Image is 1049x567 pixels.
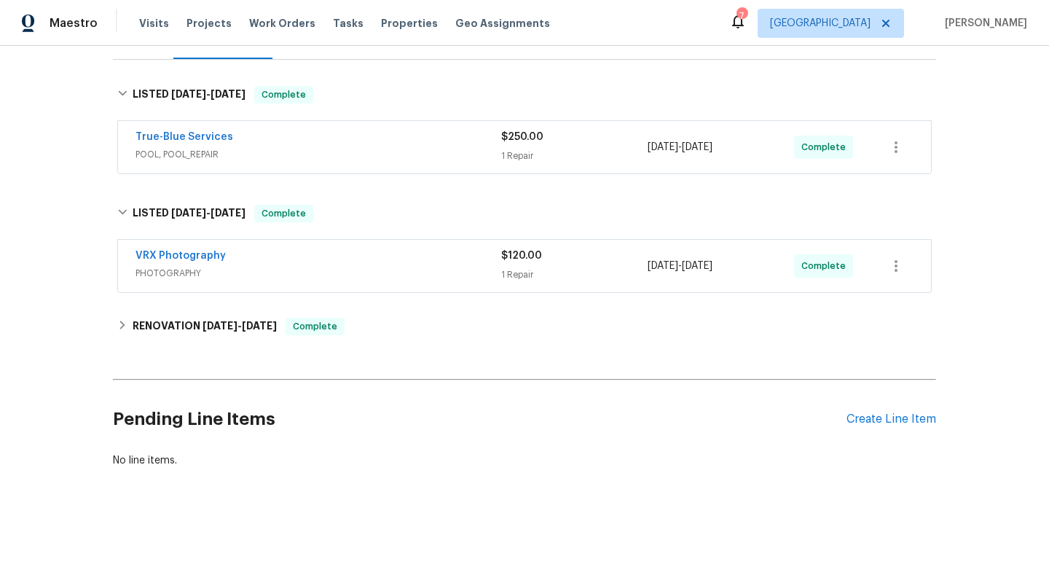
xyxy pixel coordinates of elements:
span: $120.00 [501,251,542,261]
a: True-Blue Services [135,132,233,142]
span: Complete [256,87,312,102]
div: LISTED [DATE]-[DATE]Complete [113,71,936,118]
div: 1 Repair [501,267,648,282]
div: No line items. [113,453,936,468]
h6: LISTED [133,86,245,103]
span: - [171,89,245,99]
span: [DATE] [648,261,678,271]
span: Geo Assignments [455,16,550,31]
span: Complete [256,206,312,221]
span: [PERSON_NAME] [939,16,1027,31]
div: RENOVATION [DATE]-[DATE]Complete [113,309,936,344]
span: [DATE] [203,321,237,331]
span: Work Orders [249,16,315,31]
span: PHOTOGRAPHY [135,266,501,281]
span: Complete [287,319,343,334]
span: [GEOGRAPHIC_DATA] [770,16,871,31]
div: 1 Repair [501,149,648,163]
span: POOL, POOL_REPAIR [135,147,501,162]
span: Maestro [50,16,98,31]
span: [DATE] [211,89,245,99]
a: VRX Photography [135,251,226,261]
span: Complete [801,259,852,273]
span: [DATE] [242,321,277,331]
span: Properties [381,16,438,31]
span: - [648,259,712,273]
span: - [648,140,712,155]
span: Complete [801,140,852,155]
span: [DATE] [648,142,678,152]
div: 7 [736,9,747,23]
span: - [171,208,245,218]
span: [DATE] [171,208,206,218]
span: [DATE] [682,142,712,152]
span: Tasks [333,18,364,28]
div: Create Line Item [846,412,936,426]
span: [DATE] [211,208,245,218]
h6: LISTED [133,205,245,222]
h2: Pending Line Items [113,386,846,453]
span: [DATE] [171,89,206,99]
div: LISTED [DATE]-[DATE]Complete [113,190,936,237]
h6: RENOVATION [133,318,277,335]
span: [DATE] [682,261,712,271]
span: $250.00 [501,132,543,142]
span: Projects [186,16,232,31]
span: - [203,321,277,331]
span: Visits [139,16,169,31]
